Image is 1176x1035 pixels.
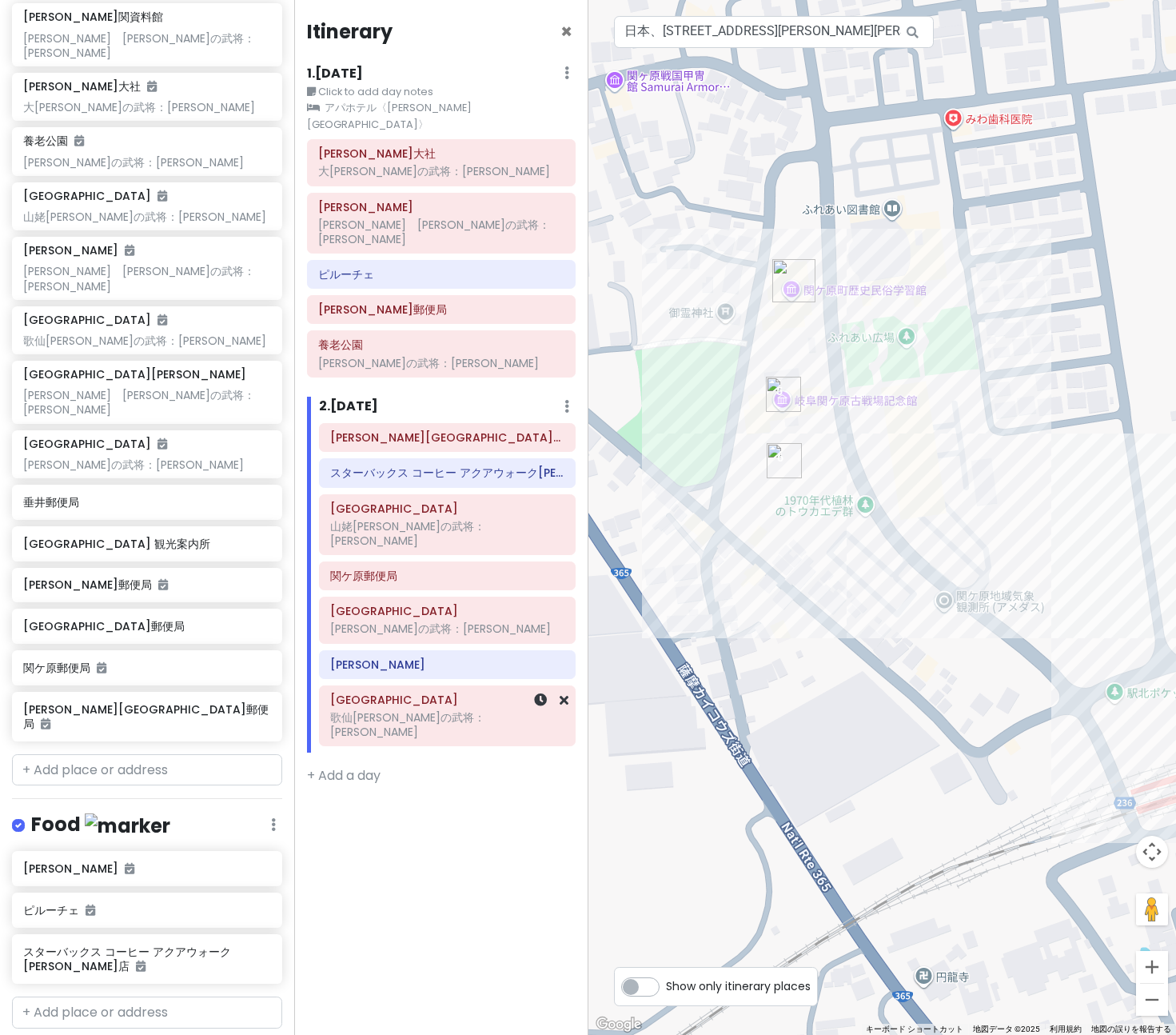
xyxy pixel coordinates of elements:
button: ズームイン [1136,951,1168,983]
button: 地図上にペグマンをドロップして、ストリートビューを開きます [1136,893,1168,925]
input: Search a place [614,16,934,48]
h6: 大垣城 [318,200,564,214]
a: Remove from day [560,691,568,709]
h6: 大垣郵便局 [318,302,564,317]
div: 歌仙[PERSON_NAME]の武将：[PERSON_NAME] [330,710,564,739]
h6: 2 . [DATE] [319,398,378,415]
h6: [PERSON_NAME]郵便局 [23,577,270,592]
h4: Food [31,812,170,838]
button: ズームアウト [1136,984,1168,1016]
button: 地図のカメラ コントロール [1136,836,1168,868]
i: Added to itinerary [136,961,146,972]
h6: 関ケ原郵便局 [23,661,270,675]
h6: 1 . [DATE] [307,66,363,82]
h6: [PERSON_NAME]関資料館 [23,10,163,24]
span: Show only itinerary places [666,977,811,995]
div: [PERSON_NAME] [PERSON_NAME]の武将：[PERSON_NAME] [23,31,270,60]
h6: スターバックス コーヒー アクアウォーク大垣店 [330,466,564,480]
h6: ピルーチェ [23,903,270,917]
i: Added to itinerary [157,314,167,326]
h6: 大垣駅前郵便局 [330,430,564,445]
small: Click to add day notes [307,84,576,100]
i: Added to itinerary [157,190,167,202]
h6: [GEOGRAPHIC_DATA][PERSON_NAME] [23,367,246,382]
h6: 養老公園 [318,338,564,352]
h6: スターバックス コーヒー アクアウォーク[PERSON_NAME]店 [23,945,270,973]
small: アパホテル〈[PERSON_NAME][GEOGRAPHIC_DATA]〉 [307,100,576,133]
i: Added to itinerary [157,438,167,450]
h6: [GEOGRAPHIC_DATA] [23,313,167,327]
h4: Itinerary [307,19,393,44]
div: [PERSON_NAME] [PERSON_NAME]の武将：[PERSON_NAME] [318,218,564,246]
h6: [PERSON_NAME]大社 [23,79,157,94]
h6: 養老公園 [23,134,84,148]
i: Added to itinerary [125,863,134,874]
a: Set a time [534,691,547,709]
h6: 岐阜関ケ原古戦場記念館 [330,604,564,618]
h6: 垂井郵便局 [23,495,270,510]
input: + Add place or address [12,997,282,1029]
div: 岐阜関ケ原古戦場記念館 [766,377,801,412]
div: 山姥[PERSON_NAME]の武将：[PERSON_NAME] [330,519,564,548]
button: Close [560,22,572,42]
div: 伊吹庵 [767,443,802,478]
div: [PERSON_NAME]の武将：[PERSON_NAME] [23,458,270,472]
div: 大[PERSON_NAME]の武将：[PERSON_NAME] [23,100,270,114]
div: 関ケ原町歴史民俗学習館 [772,259,815,302]
a: 利用規約（新しいタブで開きます） [1050,1025,1082,1033]
input: + Add place or address [12,754,282,786]
a: Google マップでこの地域を開きます（新しいウィンドウが開きます） [592,1014,645,1035]
div: [PERSON_NAME] [PERSON_NAME]の武将：[PERSON_NAME] [23,264,270,293]
a: + Add a day [307,766,381,785]
h6: [PERSON_NAME] [23,861,270,876]
h6: 南宮大社 [318,146,564,161]
h6: [GEOGRAPHIC_DATA] [23,189,167,203]
span: 地図データ ©2025 [973,1025,1040,1033]
h6: [GEOGRAPHIC_DATA] 観光案内所 [23,537,270,551]
div: 山姥[PERSON_NAME]の武将：[PERSON_NAME] [23,210,270,224]
i: Added to itinerary [74,135,84,146]
i: Added to itinerary [41,718,50,729]
h6: [GEOGRAPHIC_DATA] [23,437,167,451]
div: [PERSON_NAME]の武将：[PERSON_NAME] [318,356,564,370]
div: [PERSON_NAME]の武将：[PERSON_NAME] [330,621,564,636]
img: marker [85,813,170,838]
h6: 関ヶ原駅前観光交流館 [330,502,564,516]
div: 大[PERSON_NAME]の武将：[PERSON_NAME] [318,164,564,178]
h6: 伊吹庵 [330,657,564,672]
img: Google [592,1014,645,1035]
h6: [PERSON_NAME] [23,243,134,258]
div: 歌仙[PERSON_NAME]の武将：[PERSON_NAME] [23,334,270,348]
div: [PERSON_NAME]の武将：[PERSON_NAME] [23,155,270,170]
i: Added to itinerary [97,662,106,673]
span: Close itinerary [560,18,572,45]
h6: 関ケ原町歴史民俗学習館 [330,693,564,707]
div: [PERSON_NAME] [PERSON_NAME]の武将：[PERSON_NAME] [23,388,270,417]
a: 地図の誤りを報告する [1091,1025,1171,1033]
i: Added to itinerary [147,81,157,92]
h6: 関ケ原郵便局 [330,569,564,583]
i: Added to itinerary [86,905,95,916]
i: Added to itinerary [158,579,168,590]
h6: [PERSON_NAME][GEOGRAPHIC_DATA]郵便局 [23,702,270,731]
h6: ピルーチェ [318,267,564,282]
button: キーボード ショートカット [866,1024,963,1035]
h6: [GEOGRAPHIC_DATA]郵便局 [23,619,270,633]
i: Added to itinerary [125,245,134,256]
